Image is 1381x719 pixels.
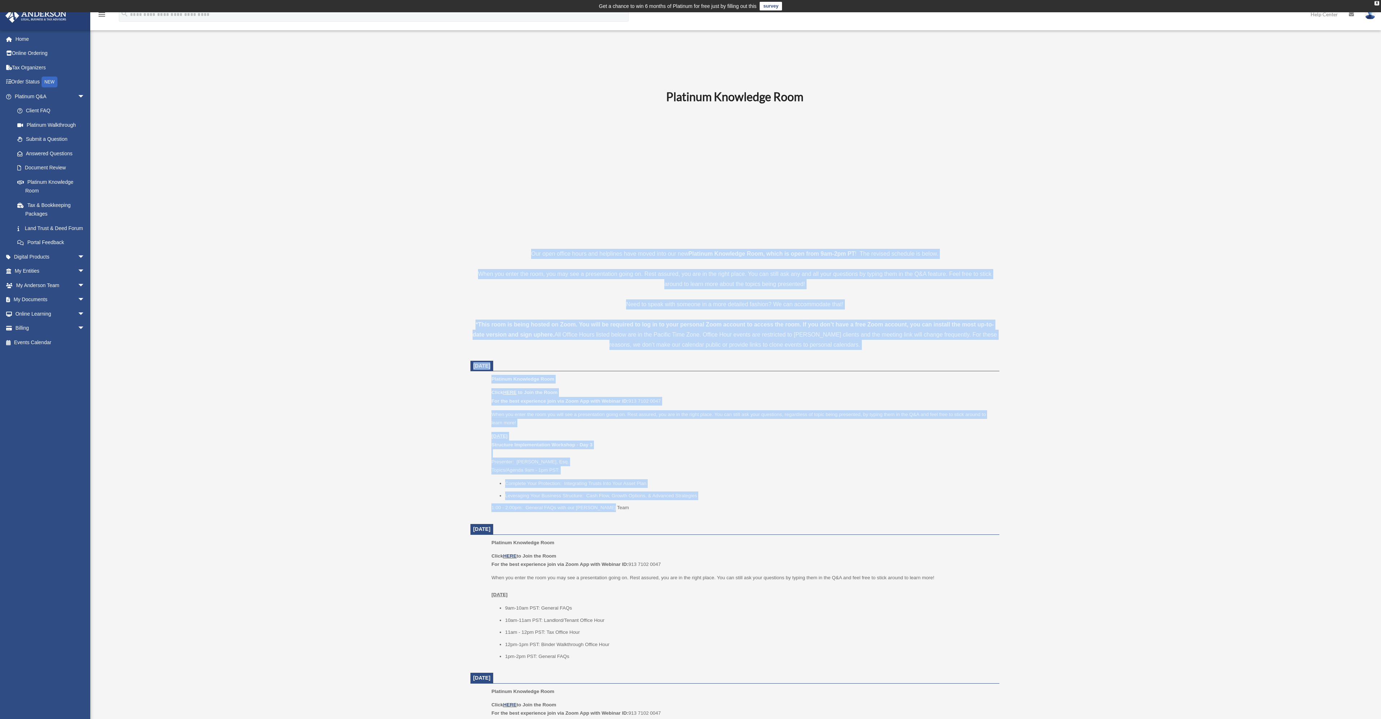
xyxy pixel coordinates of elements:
b: to Join the Room [518,390,558,395]
u: [DATE] [491,592,508,597]
a: Document Review [10,161,96,175]
a: Digital Productsarrow_drop_down [5,250,96,264]
strong: . [553,332,554,338]
span: [DATE] [473,363,491,369]
a: Billingarrow_drop_down [5,321,96,335]
span: arrow_drop_down [78,321,92,336]
a: Online Learningarrow_drop_down [5,307,96,321]
li: Leveraging Your Business Structure: Cash Flow, Growth Options, & Advanced Strategies [505,491,994,500]
span: arrow_drop_down [78,293,92,307]
a: here [540,332,553,338]
div: close [1375,1,1379,5]
b: Click [491,390,518,395]
li: 12pm-1pm PST: Binder Walkthrough Office Hour [505,640,994,649]
span: Platinum Knowledge Room [491,540,554,545]
p: When you enter the room you will see a presentation going on. Rest assured, you are in the right ... [491,410,994,427]
b: Click to Join the Room [491,702,556,707]
a: My Anderson Teamarrow_drop_down [5,278,96,293]
a: Tax Organizers [5,60,96,75]
a: My Documentsarrow_drop_down [5,293,96,307]
p: Need to speak with someone in a more detailed fashion? We can accommodate that! [470,299,999,309]
li: 1pm-2pm PST: General FAQs [505,652,994,661]
div: NEW [42,77,57,87]
a: Client FAQ [10,104,96,118]
a: HERE [503,553,516,559]
span: arrow_drop_down [78,89,92,104]
strong: *This room is being hosted on Zoom. You will be required to log in to your personal Zoom account ... [473,321,994,338]
img: User Pic [1365,9,1376,20]
a: Portal Feedback [10,235,96,250]
li: 9am-10am PST: General FAQs [505,604,994,612]
span: arrow_drop_down [78,264,92,279]
a: Land Trust & Deed Forum [10,221,96,235]
b: Click to Join the Room [491,553,556,559]
a: survey [760,2,782,10]
b: For the best experience join via Zoom App with Webinar ID: [491,562,628,567]
span: [DATE] [473,675,491,681]
a: Platinum Walkthrough [10,118,96,132]
li: Complete Your Protection: Integrating Trusts Into Your Asset Plan [505,479,994,488]
p: Our open office hours and helplines have moved into our new ! The revised schedule is below. [470,249,999,259]
a: HERE [503,702,516,707]
span: arrow_drop_down [78,250,92,264]
p: Presenter: [PERSON_NAME], Esq. Topics/Agenda 9am - 1pm PST: [491,432,994,475]
p: 1:00 - 2:00pm: General FAQs with our [PERSON_NAME] Team [491,503,994,512]
a: Submit a Question [10,132,96,147]
li: 10am-11am PST: Landlord/Tenant Office Hour [505,616,994,625]
a: menu [97,13,106,19]
b: For the best experience join via Zoom App with Webinar ID: [491,710,628,716]
b: Structure Implementation Workshop - Day 3 [491,442,592,447]
a: HERE [503,390,516,395]
a: Platinum Knowledge Room [10,175,92,198]
u: [DATE] [491,433,508,439]
b: Platinum Knowledge Room [666,90,803,104]
a: Home [5,32,96,46]
a: Platinum Q&Aarrow_drop_down [5,89,96,104]
b: For the best experience join via Zoom App with Webinar ID: [491,398,628,404]
i: search [121,10,129,18]
a: Answered Questions [10,146,96,161]
span: [DATE] [473,526,491,532]
p: 913 7102 0047 [491,388,994,405]
p: When you enter the room, you may see a presentation going on. Rest assured, you are in the right ... [470,269,999,289]
a: Tax & Bookkeeping Packages [10,198,96,221]
span: arrow_drop_down [78,307,92,321]
div: Get a chance to win 6 months of Platinum for free just by filling out this [599,2,757,10]
span: Platinum Knowledge Room [491,376,554,382]
a: My Entitiesarrow_drop_down [5,264,96,278]
strong: Platinum Knowledge Room, which is open from 9am-2pm PT [689,251,855,257]
p: 913 7102 0047 [491,701,994,718]
p: When you enter the room you may see a presentation going on. Rest assured, you are in the right p... [491,573,994,599]
iframe: 231110_Toby_KnowledgeRoom [626,113,843,235]
i: menu [97,10,106,19]
div: All Office Hours listed below are in the Pacific Time Zone. Office Hour events are restricted to ... [470,320,999,350]
img: Anderson Advisors Platinum Portal [3,9,69,23]
span: Platinum Knowledge Room [491,689,554,694]
a: Online Ordering [5,46,96,61]
li: 11am - 12pm PST: Tax Office Hour [505,628,994,637]
p: 913 7102 0047 [491,552,994,569]
span: arrow_drop_down [78,278,92,293]
a: Events Calendar [5,335,96,350]
a: Order StatusNEW [5,75,96,90]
